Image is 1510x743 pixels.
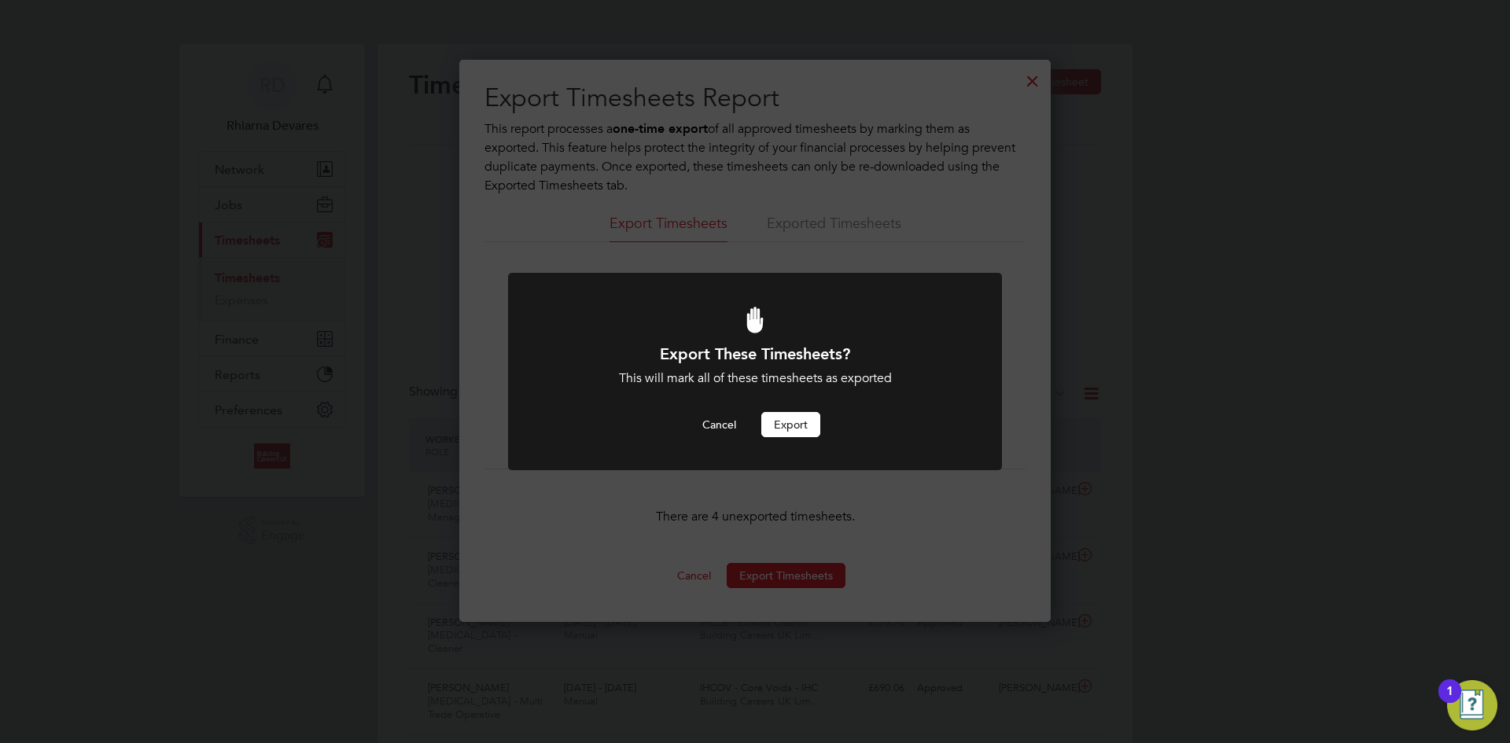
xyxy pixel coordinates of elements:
div: This will mark all of these timesheets as exported [551,370,959,387]
button: Cancel [690,412,749,437]
h1: Export These Timesheets? [551,344,959,364]
div: 1 [1446,691,1453,712]
button: Export [761,412,820,437]
button: Open Resource Center, 1 new notification [1447,680,1497,730]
